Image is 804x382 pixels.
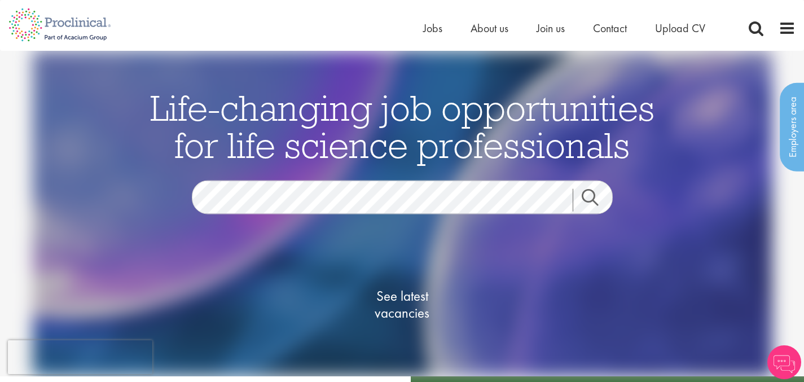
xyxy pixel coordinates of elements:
[573,189,621,212] a: Job search submit button
[423,21,442,36] a: Jobs
[150,85,654,168] span: Life-changing job opportunities for life science professionals
[767,345,801,379] img: Chatbot
[346,288,459,322] span: See latest vacancies
[655,21,705,36] a: Upload CV
[32,51,772,376] img: candidate home
[471,21,508,36] a: About us
[537,21,565,36] a: Join us
[593,21,627,36] a: Contact
[346,243,459,367] a: See latestvacancies
[8,340,152,374] iframe: reCAPTCHA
